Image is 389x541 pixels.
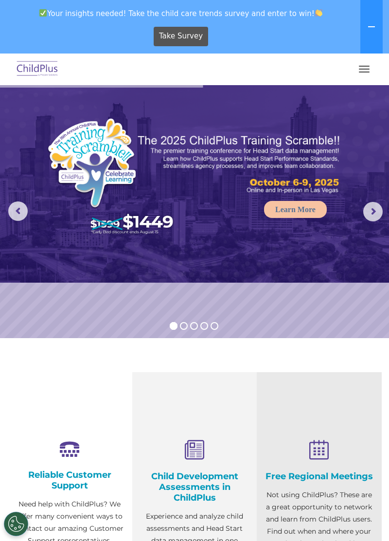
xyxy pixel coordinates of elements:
[140,471,250,503] h4: Child Development Assessments in ChildPlus
[154,27,209,46] a: Take Survey
[264,201,327,218] a: Learn More
[4,4,358,23] span: Your insights needed! Take the child care trends survey and enter to win!
[4,512,28,536] button: Cookies Settings
[159,28,203,45] span: Take Survey
[39,9,47,17] img: ✅
[15,58,60,81] img: ChildPlus by Procare Solutions
[15,469,125,491] h4: Reliable Customer Support
[230,436,389,541] iframe: Chat Widget
[315,9,322,17] img: 👏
